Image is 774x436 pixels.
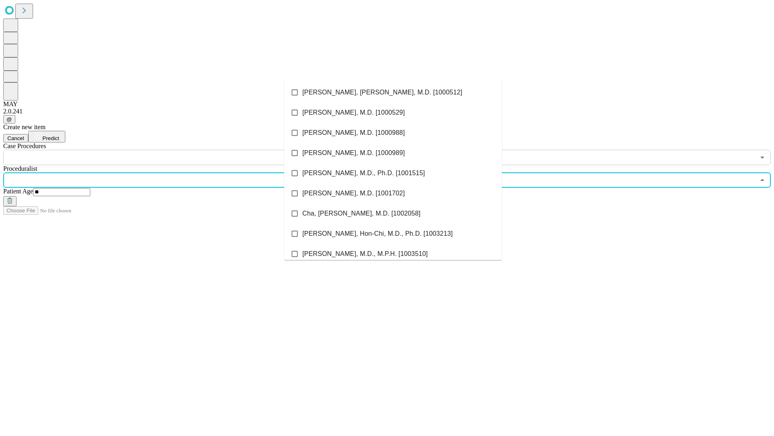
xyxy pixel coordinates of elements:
[28,131,65,143] button: Predict
[3,101,771,108] div: MAY
[757,152,768,163] button: Open
[302,148,405,158] span: [PERSON_NAME], M.D. [1000989]
[302,229,453,239] span: [PERSON_NAME], Hon-Chi, M.D., Ph.D. [1003213]
[302,189,405,198] span: [PERSON_NAME], M.D. [1001702]
[302,88,462,97] span: [PERSON_NAME], [PERSON_NAME], M.D. [1000512]
[302,108,405,117] span: [PERSON_NAME], M.D. [1000529]
[3,165,37,172] span: Proceduralist
[7,135,24,141] span: Cancel
[6,116,12,122] span: @
[302,209,420,218] span: Cha, [PERSON_NAME], M.D. [1002058]
[3,124,46,130] span: Create new item
[302,168,425,178] span: [PERSON_NAME], M.D., Ph.D. [1001515]
[3,143,46,149] span: Scheduled Procedure
[42,135,59,141] span: Predict
[3,134,28,143] button: Cancel
[757,174,768,186] button: Close
[302,128,405,138] span: [PERSON_NAME], M.D. [1000988]
[3,188,33,195] span: Patient Age
[3,108,771,115] div: 2.0.241
[302,249,428,259] span: [PERSON_NAME], M.D., M.P.H. [1003510]
[3,115,15,124] button: @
